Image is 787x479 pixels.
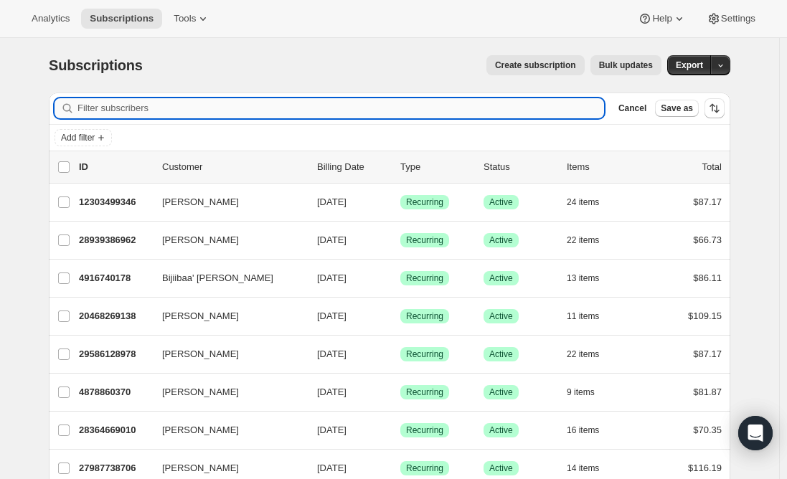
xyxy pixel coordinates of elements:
div: IDCustomerBilling DateTypeStatusItemsTotal [79,160,722,174]
button: [PERSON_NAME] [154,305,297,328]
button: 14 items [567,458,615,478]
p: Status [484,160,555,174]
p: 4916740178 [79,271,151,285]
span: 13 items [567,272,599,284]
button: Sort the results [704,98,725,118]
span: Recurring [406,196,443,208]
button: Export [667,55,712,75]
span: [PERSON_NAME] [162,233,239,247]
span: Settings [721,13,755,24]
span: [DATE] [317,386,347,397]
button: Add filter [55,129,112,146]
button: [PERSON_NAME] [154,191,297,214]
span: [PERSON_NAME] [162,195,239,209]
span: [DATE] [317,234,347,245]
span: Subscriptions [90,13,154,24]
span: Active [489,234,513,246]
span: $87.17 [693,348,722,359]
p: Customer [162,160,306,174]
div: 12303499346[PERSON_NAME][DATE]SuccessRecurringSuccessActive24 items$87.17 [79,192,722,212]
button: 16 items [567,420,615,440]
span: Cancel [618,103,646,114]
span: Active [489,348,513,360]
button: Create subscription [486,55,585,75]
button: [PERSON_NAME] [154,229,297,252]
span: [DATE] [317,463,347,473]
span: Active [489,272,513,284]
div: 27987738706[PERSON_NAME][DATE]SuccessRecurringSuccessActive14 items$116.19 [79,458,722,478]
span: [PERSON_NAME] [162,461,239,475]
span: [DATE] [317,348,347,359]
button: 22 items [567,344,615,364]
span: Help [652,13,671,24]
p: 27987738706 [79,461,151,475]
span: Recurring [406,348,443,360]
div: 28939386962[PERSON_NAME][DATE]SuccessRecurringSuccessActive22 items$66.73 [79,230,722,250]
span: Recurring [406,234,443,246]
span: Active [489,196,513,208]
span: $116.19 [688,463,722,473]
span: $81.87 [693,386,722,397]
span: Bulk updates [599,60,653,71]
div: 29586128978[PERSON_NAME][DATE]SuccessRecurringSuccessActive22 items$87.17 [79,344,722,364]
span: 22 items [567,234,599,246]
p: Billing Date [317,160,389,174]
div: Items [567,160,638,174]
span: Tools [174,13,196,24]
span: Bijiibaa' [PERSON_NAME] [162,271,273,285]
button: [PERSON_NAME] [154,381,297,404]
div: 4916740178Bijiibaa' [PERSON_NAME][DATE]SuccessRecurringSuccessActive13 items$86.11 [79,268,722,288]
span: 11 items [567,310,599,322]
span: Recurring [406,386,443,398]
span: [DATE] [317,196,347,207]
button: 22 items [567,230,615,250]
span: Add filter [61,132,95,143]
button: 24 items [567,192,615,212]
button: Bijiibaa' [PERSON_NAME] [154,267,297,290]
button: Help [629,9,694,29]
div: Type [400,160,472,174]
button: 13 items [567,268,615,288]
div: Open Intercom Messenger [738,416,773,450]
p: 12303499346 [79,195,151,209]
p: Total [702,160,722,174]
span: $86.11 [693,272,722,283]
span: Create subscription [495,60,576,71]
button: Analytics [23,9,78,29]
button: Cancel [613,100,652,117]
span: [PERSON_NAME] [162,309,239,323]
span: $70.35 [693,425,722,435]
p: 28364669010 [79,423,151,437]
button: 9 items [567,382,611,402]
button: [PERSON_NAME] [154,419,297,442]
span: Active [489,425,513,436]
span: Active [489,463,513,474]
button: Bulk updates [590,55,661,75]
p: 20468269138 [79,309,151,323]
span: $87.17 [693,196,722,207]
span: Active [489,310,513,322]
p: 28939386962 [79,233,151,247]
div: 4878860370[PERSON_NAME][DATE]SuccessRecurringSuccessActive9 items$81.87 [79,382,722,402]
span: Recurring [406,310,443,322]
span: Active [489,386,513,398]
span: Recurring [406,272,443,284]
span: Recurring [406,425,443,436]
button: 11 items [567,306,615,326]
p: 4878860370 [79,385,151,399]
span: [PERSON_NAME] [162,385,239,399]
button: Tools [165,9,219,29]
span: Export [676,60,703,71]
input: Filter subscribers [77,98,604,118]
span: 9 items [567,386,595,398]
button: Subscriptions [81,9,162,29]
span: [DATE] [317,425,347,435]
span: 16 items [567,425,599,436]
span: $66.73 [693,234,722,245]
p: ID [79,160,151,174]
span: Subscriptions [49,57,143,73]
button: Settings [698,9,764,29]
div: 28364669010[PERSON_NAME][DATE]SuccessRecurringSuccessActive16 items$70.35 [79,420,722,440]
div: 20468269138[PERSON_NAME][DATE]SuccessRecurringSuccessActive11 items$109.15 [79,306,722,326]
span: Analytics [32,13,70,24]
